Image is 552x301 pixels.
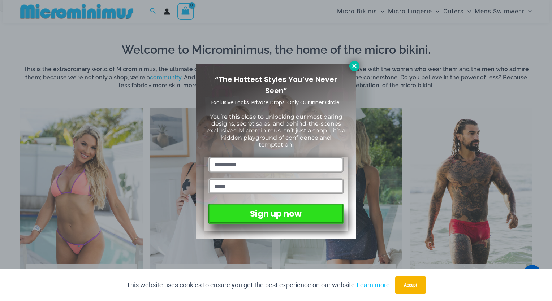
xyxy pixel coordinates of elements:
span: “The Hottest Styles You’ve Never Seen” [215,74,337,96]
p: This website uses cookies to ensure you get the best experience on our website. [126,280,390,291]
button: Accept [395,276,426,294]
a: Learn more [357,281,390,289]
button: Sign up now [208,204,344,224]
button: Close [349,61,359,71]
span: You’re this close to unlocking our most daring designs, secret sales, and behind-the-scenes exclu... [207,113,345,148]
span: Exclusive Looks. Private Drops. Only Our Inner Circle. [211,99,341,106]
